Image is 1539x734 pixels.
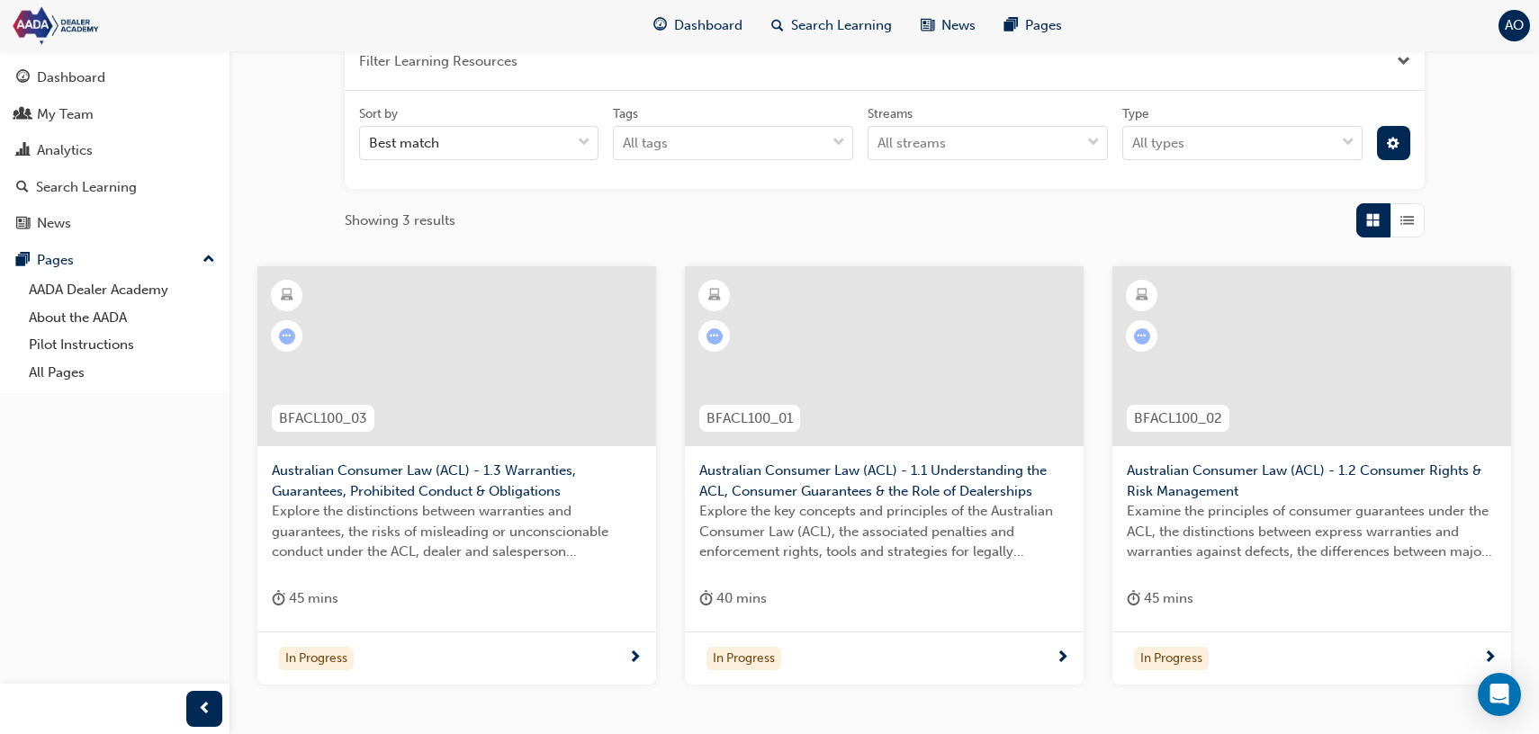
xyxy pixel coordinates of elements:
span: Australian Consumer Law (ACL) - 1.3 Warranties, Guarantees, Prohibited Conduct & Obligations [272,461,642,501]
div: Best match [369,133,439,154]
span: cog-icon [1387,138,1399,153]
button: Pages [7,244,222,277]
div: Search Learning [36,177,137,198]
span: next-icon [1056,650,1069,667]
div: My Team [37,104,94,125]
a: News [7,207,222,240]
span: BFACL100_03 [279,408,367,429]
img: Trak [9,5,216,46]
span: learningResourceType_ELEARNING-icon [1136,284,1148,308]
label: tagOptions [613,105,853,161]
span: Australian Consumer Law (ACL) - 1.1 Understanding the ACL, Consumer Guarantees & the Role of Deal... [699,461,1069,501]
button: DashboardMy TeamAnalyticsSearch LearningNews [7,58,222,244]
span: duration-icon [1127,587,1140,610]
div: Tags [613,105,638,123]
a: Analytics [7,134,222,167]
span: List [1400,210,1414,231]
span: Explore the distinctions between warranties and guarantees, the risks of misleading or unconscion... [272,501,642,562]
div: Pages [37,250,74,271]
a: Search Learning [7,171,222,204]
button: AO [1498,10,1530,41]
span: duration-icon [272,587,285,610]
div: 45 mins [1127,587,1193,610]
div: In Progress [279,647,354,671]
span: learningRecordVerb_ATTEMPT-icon [706,328,723,345]
a: BFACL100_02Australian Consumer Law (ACL) - 1.2 Consumer Rights & Risk ManagementExamine the princ... [1112,266,1511,685]
span: search-icon [16,180,29,196]
div: Sort by [359,105,398,123]
a: Pilot Instructions [22,331,222,359]
span: learningRecordVerb_ATTEMPT-icon [1134,328,1150,345]
span: prev-icon [198,698,211,721]
span: news-icon [16,216,30,232]
span: down-icon [1087,131,1100,155]
div: All types [1132,133,1184,154]
span: down-icon [578,131,590,155]
span: Pages [1025,15,1062,36]
a: About the AADA [22,304,222,332]
div: Open Intercom Messenger [1478,673,1521,716]
span: next-icon [1483,650,1497,667]
div: In Progress [1134,647,1209,671]
span: up-icon [202,248,215,272]
span: learningResourceType_ELEARNING-icon [281,284,293,308]
span: learningRecordVerb_ATTEMPT-icon [279,328,295,345]
span: duration-icon [699,587,713,610]
span: search-icon [771,14,784,37]
div: Dashboard [37,67,105,88]
div: Analytics [37,140,93,161]
a: My Team [7,98,222,131]
span: down-icon [1342,131,1354,155]
span: BFACL100_01 [706,408,793,429]
span: Explore the key concepts and principles of the Australian Consumer Law (ACL), the associated pena... [699,501,1069,562]
button: cog-icon [1377,126,1410,160]
a: Dashboard [7,61,222,94]
div: All streams [877,133,946,154]
div: 45 mins [272,587,338,610]
div: 40 mins [699,587,767,610]
span: learningResourceType_ELEARNING-icon [708,284,721,308]
span: next-icon [628,650,642,667]
a: All Pages [22,359,222,387]
span: AO [1505,15,1524,36]
span: Dashboard [674,15,742,36]
div: Type [1122,105,1149,123]
a: search-iconSearch Learning [757,7,906,44]
a: BFACL100_03Australian Consumer Law (ACL) - 1.3 Warranties, Guarantees, Prohibited Conduct & Oblig... [257,266,656,685]
span: pages-icon [1004,14,1018,37]
span: chart-icon [16,143,30,159]
span: people-icon [16,107,30,123]
span: Australian Consumer Law (ACL) - 1.2 Consumer Rights & Risk Management [1127,461,1497,501]
span: Search Learning [791,15,892,36]
div: All tags [623,133,668,154]
span: News [941,15,976,36]
span: BFACL100_02 [1134,408,1222,429]
span: guage-icon [16,70,30,86]
div: In Progress [706,647,781,671]
a: guage-iconDashboard [639,7,757,44]
span: Showing 3 results [345,210,455,231]
div: Streams [868,105,913,123]
span: Grid [1366,210,1380,231]
span: guage-icon [653,14,667,37]
div: News [37,213,71,234]
a: pages-iconPages [990,7,1076,44]
a: AADA Dealer Academy [22,276,222,304]
span: down-icon [832,131,845,155]
button: Close the filter [1397,51,1410,72]
span: news-icon [921,14,934,37]
a: news-iconNews [906,7,990,44]
a: BFACL100_01Australian Consumer Law (ACL) - 1.1 Understanding the ACL, Consumer Guarantees & the R... [685,266,1084,685]
span: pages-icon [16,253,30,269]
span: Examine the principles of consumer guarantees under the ACL, the distinctions between express war... [1127,501,1497,562]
